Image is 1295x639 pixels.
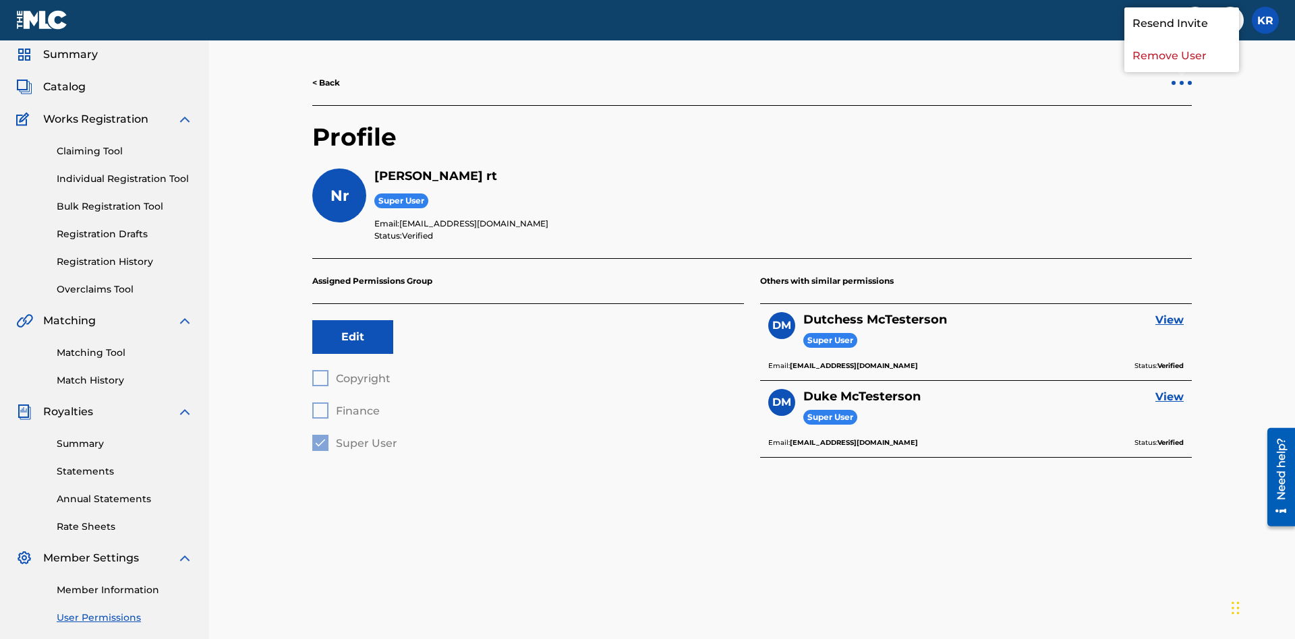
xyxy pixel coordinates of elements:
img: Matching [16,313,33,329]
span: Catalog [43,79,86,95]
span: Nr [330,187,349,205]
span: [EMAIL_ADDRESS][DOMAIN_NAME] [399,218,548,229]
a: User Permissions [57,611,193,625]
p: Resend Invite [1124,7,1239,40]
div: User Menu [1252,7,1279,34]
p: Assigned Permissions Group [312,259,744,304]
div: Help [1217,7,1244,34]
img: Summary [16,47,32,63]
a: Registration Drafts [57,227,193,241]
a: CatalogCatalog [16,79,86,95]
a: Matching Tool [57,346,193,360]
p: Status: [1134,437,1184,449]
p: Remove User [1124,40,1239,72]
button: Edit [312,320,393,354]
a: View [1155,389,1184,405]
span: Matching [43,313,96,329]
a: View [1155,312,1184,328]
span: Verified [402,231,433,241]
b: [EMAIL_ADDRESS][DOMAIN_NAME] [790,361,918,370]
span: Super User [803,410,857,425]
a: Match History [57,373,193,388]
a: Rate Sheets [57,520,193,534]
img: Works Registration [16,111,34,127]
span: Super User [803,333,857,348]
a: SummarySummary [16,47,98,63]
span: Royalties [43,404,93,420]
img: expand [177,550,193,566]
p: Others with similar permissions [760,259,1192,304]
span: Summary [43,47,98,63]
span: Works Registration [43,111,148,127]
a: < Back [312,77,340,89]
h5: Dutchess McTesterson [803,312,947,328]
span: Member Settings [43,550,139,566]
img: MLC Logo [16,10,68,30]
img: expand [177,404,193,420]
a: Public Search [1182,7,1209,34]
a: Member Information [57,583,193,597]
a: Statements [57,464,193,479]
a: Bulk Registration Tool [57,200,193,214]
p: Email: [768,437,918,449]
a: Individual Registration Tool [57,172,193,186]
div: Drag [1232,588,1240,628]
img: expand [177,111,193,127]
img: expand [177,313,193,329]
b: [EMAIL_ADDRESS][DOMAIN_NAME] [790,438,918,447]
a: Overclaims Tool [57,282,193,297]
b: Verified [1157,361,1184,370]
h5: Nicole rt [374,169,1192,184]
img: Member Settings [16,550,32,566]
span: DM [772,317,791,334]
img: Catalog [16,79,32,95]
img: Royalties [16,404,32,420]
b: Verified [1157,438,1184,447]
a: Summary [57,437,193,451]
iframe: Resource Center [1257,423,1295,533]
span: Super User [374,193,428,209]
p: Email: [374,218,1192,230]
p: Email: [768,360,918,372]
h5: Duke McTesterson [803,389,921,404]
a: Annual Statements [57,492,193,506]
a: Registration History [57,255,193,269]
h2: Profile [312,122,1192,169]
span: DM [772,394,791,410]
p: Status: [1134,360,1184,372]
iframe: Chat Widget [1228,574,1295,639]
a: Claiming Tool [57,144,193,158]
p: Status: [374,230,1192,242]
